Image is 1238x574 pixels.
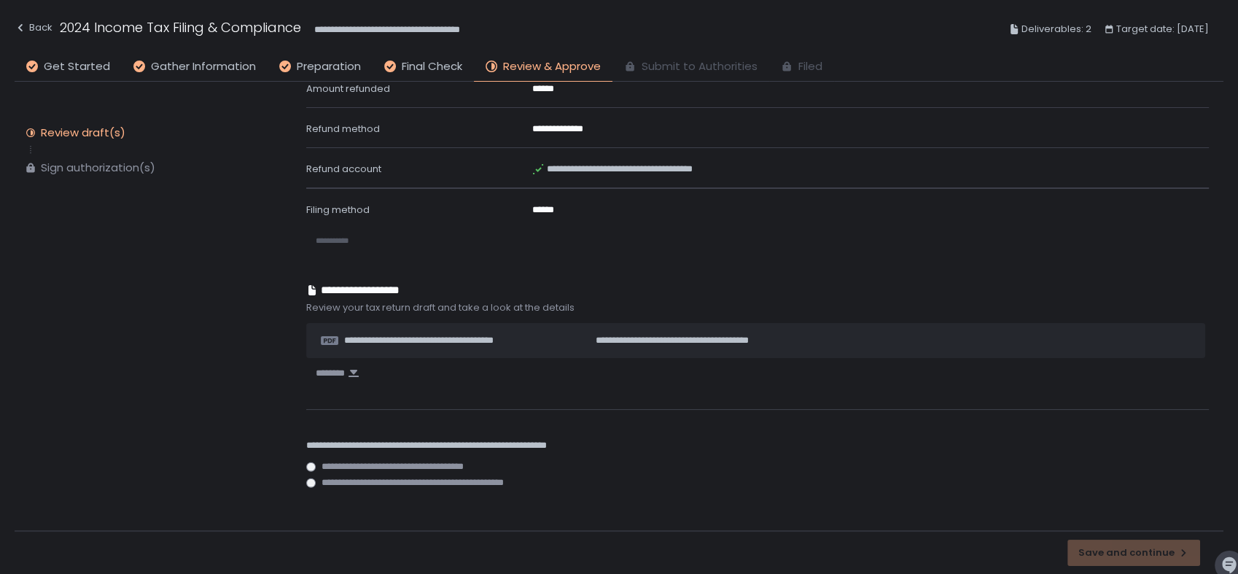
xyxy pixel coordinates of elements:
[151,58,256,75] span: Gather Information
[15,19,52,36] div: Back
[306,203,370,217] span: Filing method
[306,122,380,136] span: Refund method
[41,125,125,140] div: Review draft(s)
[306,162,381,176] span: Refund account
[44,58,110,75] span: Get Started
[1021,20,1091,38] span: Deliverables: 2
[642,58,758,75] span: Submit to Authorities
[798,58,822,75] span: Filed
[306,301,1209,314] span: Review your tax return draft and take a look at the details
[60,18,301,37] h1: 2024 Income Tax Filing & Compliance
[503,58,601,75] span: Review & Approve
[297,58,361,75] span: Preparation
[306,82,390,96] span: Amount refunded
[15,18,52,42] button: Back
[1116,20,1209,38] span: Target date: [DATE]
[402,58,462,75] span: Final Check
[41,160,155,175] div: Sign authorization(s)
